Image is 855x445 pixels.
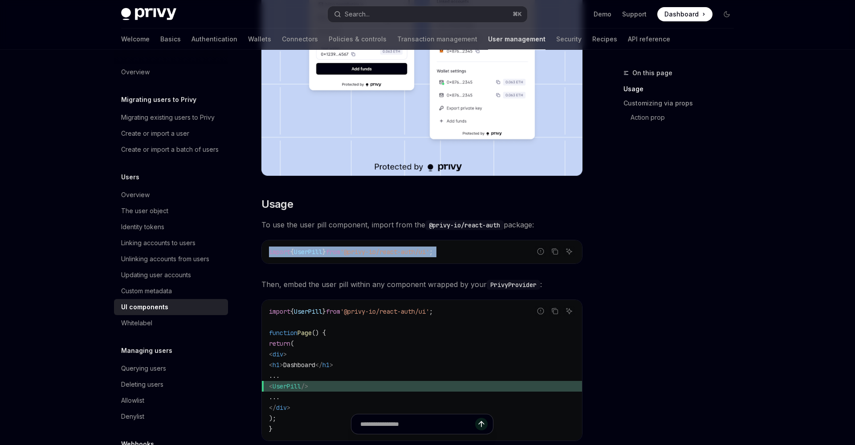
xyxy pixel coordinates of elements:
span: ; [429,248,433,256]
a: The user object [114,203,228,219]
div: Querying users [121,363,166,374]
a: Denylist [114,409,228,425]
span: } [322,248,326,256]
a: Recipes [592,28,617,50]
a: Security [556,28,582,50]
a: Updating user accounts [114,267,228,283]
h5: Managing users [121,345,172,356]
div: The user object [121,206,168,216]
div: Create or import a user [121,128,189,139]
span: ... [269,393,280,401]
span: '@privy-io/react-auth/ui' [340,307,429,316]
span: h1 [322,361,330,369]
div: Custom metadata [121,286,172,296]
span: < [269,361,273,369]
span: return [269,340,290,348]
a: Connectors [282,28,318,50]
span: > [280,361,283,369]
span: UserPill [294,248,322,256]
span: h1 [273,361,280,369]
a: Migrating existing users to Privy [114,109,228,125]
span: </ [315,361,322,369]
button: Report incorrect code [535,305,546,317]
span: div [276,404,287,412]
a: API reference [628,28,670,50]
a: Basics [160,28,181,50]
a: Welcome [121,28,150,50]
a: Customizing via props [623,96,741,110]
span: div [273,350,283,358]
button: Open search [328,6,527,22]
div: Overview [121,67,150,77]
a: Create or import a user [114,125,228,142]
button: Report incorrect code [535,246,546,257]
span: function [269,329,297,337]
button: Toggle dark mode [720,7,734,21]
span: To use the user pill component, import from the package: [261,218,582,231]
a: Demo [594,10,611,19]
span: '@privy-io/react-auth/ui' [340,248,429,256]
button: Ask AI [563,246,575,257]
span: </ [269,404,276,412]
div: Migrating existing users to Privy [121,112,215,123]
a: Transaction management [397,28,477,50]
button: Copy the contents from the code block [549,305,561,317]
code: PrivyProvider [487,280,540,290]
h5: Migrating users to Privy [121,94,196,105]
a: Policies & controls [329,28,387,50]
span: > [283,350,287,358]
a: Action prop [623,110,741,125]
span: from [326,307,340,316]
a: Create or import a batch of users [114,142,228,158]
a: UI components [114,299,228,315]
span: On this page [632,68,672,78]
code: @privy-io/react-auth [425,220,504,230]
a: Custom metadata [114,283,228,299]
span: ⌘ K [513,11,522,18]
div: Denylist [121,411,144,422]
span: < [269,350,273,358]
button: Copy the contents from the code block [549,246,561,257]
div: Search... [345,9,370,20]
span: > [287,404,290,412]
a: Dashboard [657,7,712,21]
span: Then, embed the user pill within any component wrapped by your : [261,278,582,291]
span: ; [429,307,433,316]
span: from [326,248,340,256]
a: Usage [623,82,741,96]
span: () { [312,329,326,337]
img: dark logo [121,8,176,20]
a: Overview [114,64,228,80]
span: { [290,248,294,256]
a: Allowlist [114,392,228,409]
span: import [269,307,290,316]
div: Allowlist [121,395,144,406]
button: Ask AI [563,305,575,317]
span: UserPill [294,307,322,316]
span: < [269,382,273,390]
span: import [269,248,290,256]
a: User management [488,28,546,50]
a: Overview [114,187,228,203]
span: Page [297,329,312,337]
div: Unlinking accounts from users [121,254,209,264]
span: { [290,307,294,316]
a: Wallets [248,28,271,50]
div: Updating user accounts [121,270,191,280]
div: Create or import a batch of users [121,144,219,155]
span: ( [290,340,294,348]
h5: Users [121,172,139,182]
div: Linking accounts to users [121,238,195,248]
button: Send message [475,418,488,430]
a: Identity tokens [114,219,228,235]
div: Identity tokens [121,222,164,232]
span: UserPill [273,382,301,390]
a: Querying users [114,360,228,376]
a: Authentication [191,28,237,50]
span: Dashboard [283,361,315,369]
span: > [330,361,333,369]
div: Overview [121,190,150,200]
div: Whitelabel [121,318,152,328]
input: Ask a question... [360,414,475,434]
span: } [322,307,326,316]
